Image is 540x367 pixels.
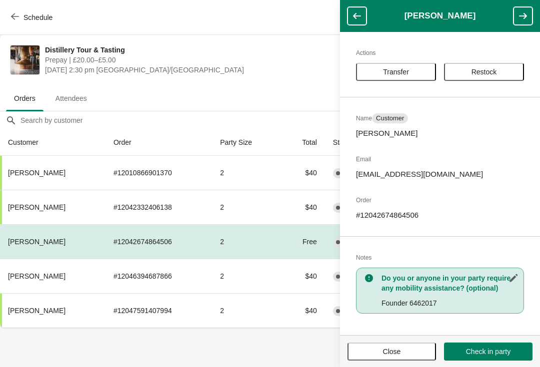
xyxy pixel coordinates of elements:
[5,8,60,26] button: Schedule
[8,307,65,315] span: [PERSON_NAME]
[466,348,510,356] span: Check in party
[45,65,351,75] span: [DATE] 2:30 pm [GEOGRAPHIC_DATA]/[GEOGRAPHIC_DATA]
[105,190,212,224] td: # 12042332406138
[105,259,212,293] td: # 12046394687866
[347,343,436,361] button: Close
[8,203,65,211] span: [PERSON_NAME]
[356,169,524,179] p: [EMAIL_ADDRESS][DOMAIN_NAME]
[356,210,524,220] p: # 12042674864506
[281,293,325,328] td: $40
[281,190,325,224] td: $40
[45,45,351,55] span: Distillery Tour & Tasting
[281,129,325,156] th: Total
[212,129,280,156] th: Party Size
[356,128,524,138] p: [PERSON_NAME]
[381,273,518,293] h3: Do you or anyone in your party require any mobility assistance? (optional)
[47,89,95,107] span: Attendees
[281,224,325,259] td: Free
[281,259,325,293] td: $40
[366,11,513,21] h1: [PERSON_NAME]
[105,224,212,259] td: # 12042674864506
[20,111,540,129] input: Search by customer
[212,156,280,190] td: 2
[8,169,65,177] span: [PERSON_NAME]
[356,253,524,263] h2: Notes
[105,129,212,156] th: Order
[6,89,43,107] span: Orders
[356,63,436,81] button: Transfer
[105,293,212,328] td: # 12047591407994
[356,48,524,58] h2: Actions
[383,348,401,356] span: Close
[383,68,409,76] span: Transfer
[212,293,280,328] td: 2
[212,224,280,259] td: 2
[212,259,280,293] td: 2
[281,156,325,190] td: $40
[471,68,497,76] span: Restock
[8,272,65,280] span: [PERSON_NAME]
[376,114,404,122] span: Customer
[356,113,524,123] h2: Name
[10,45,39,74] img: Distillery Tour & Tasting
[23,13,52,21] span: Schedule
[444,63,524,81] button: Restock
[444,343,532,361] button: Check in party
[356,154,524,164] h2: Email
[325,129,385,156] th: Status
[45,55,351,65] span: Prepay | £20.00–£5.00
[381,298,518,308] p: Founder 6462017
[8,238,65,246] span: [PERSON_NAME]
[212,190,280,224] td: 2
[356,195,524,205] h2: Order
[105,156,212,190] td: # 12010866901370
